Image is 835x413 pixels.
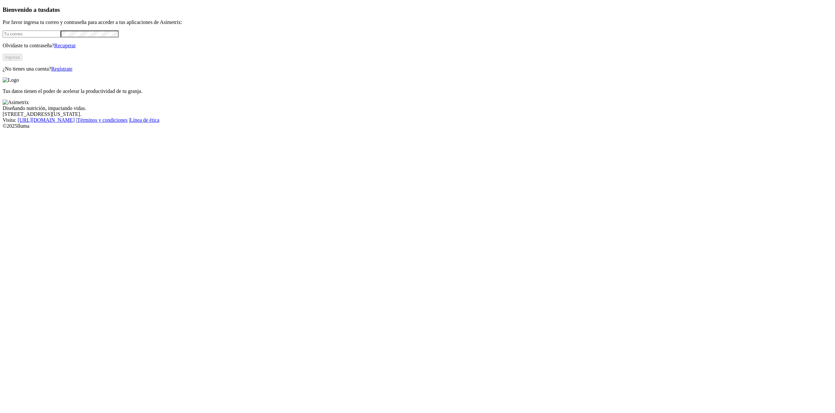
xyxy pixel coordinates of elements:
a: [URL][DOMAIN_NAME] [18,117,75,123]
input: Tu correo [3,31,61,37]
p: ¿No tienes una cuenta? [3,66,832,72]
img: Asimetrix [3,99,29,105]
a: Regístrate [51,66,72,72]
div: [STREET_ADDRESS][US_STATE]. [3,111,832,117]
h3: Bienvenido a tus [3,6,832,13]
img: Logo [3,77,19,83]
a: Línea de ética [130,117,159,123]
a: Términos y condiciones [77,117,128,123]
button: Ingresa [3,54,22,61]
div: Diseñando nutrición, impactando vidas. [3,105,832,111]
a: Recuperar [54,43,76,48]
span: datos [46,6,60,13]
div: Visita : | | [3,117,832,123]
p: Olvidaste tu contraseña? [3,43,832,49]
p: Por favor ingresa tu correo y contraseña para acceder a tus aplicaciones de Asimetrix: [3,19,832,25]
p: Tus datos tienen el poder de acelerar la productividad de tu granja. [3,88,832,94]
div: © 2025 Iluma [3,123,832,129]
